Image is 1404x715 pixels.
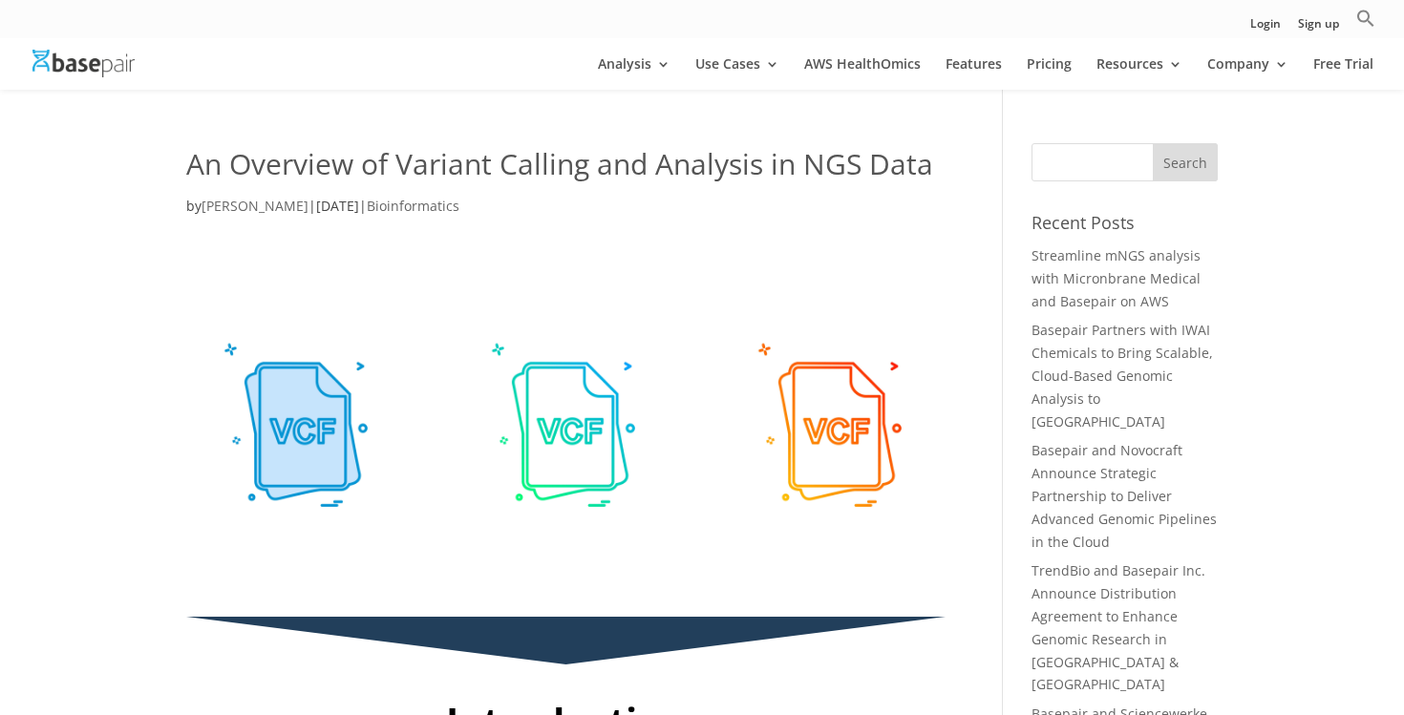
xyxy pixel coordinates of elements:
a: Free Trial [1313,57,1373,90]
img: 111448780_m [720,314,946,539]
img: VCF [186,314,412,539]
a: Resources [1096,57,1182,90]
a: Bioinformatics [367,197,459,215]
a: Pricing [1027,57,1072,90]
a: Search Icon Link [1356,9,1375,38]
p: by | | [186,195,946,232]
span: [DATE] [316,197,359,215]
a: Features [946,57,1002,90]
a: [PERSON_NAME] [202,197,308,215]
a: Company [1207,57,1288,90]
a: Sign up [1298,18,1339,38]
svg: Search [1356,9,1375,28]
a: Use Cases [695,57,779,90]
iframe: Drift Widget Chat Controller [1308,620,1381,692]
h4: Recent Posts [1032,210,1218,244]
img: Basepair [32,50,135,77]
a: Streamline mNGS analysis with Micronbrane Medical and Basepair on AWS [1032,246,1201,310]
h1: An Overview of Variant Calling and Analysis in NGS Data [186,143,946,195]
input: Search [1153,143,1218,181]
a: Login [1250,18,1281,38]
a: Basepair Partners with IWAI Chemicals to Bring Scalable, Cloud-Based Genomic Analysis to [GEOGRAP... [1032,321,1213,430]
a: Analysis [598,57,670,90]
a: Basepair and Novocraft Announce Strategic Partnership to Deliver Advanced Genomic Pipelines in th... [1032,441,1217,550]
img: VCF [454,314,679,539]
a: TrendBio and Basepair Inc. Announce Distribution Agreement to Enhance Genomic Research in [GEOGRA... [1032,561,1205,693]
a: AWS HealthOmics [804,57,921,90]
